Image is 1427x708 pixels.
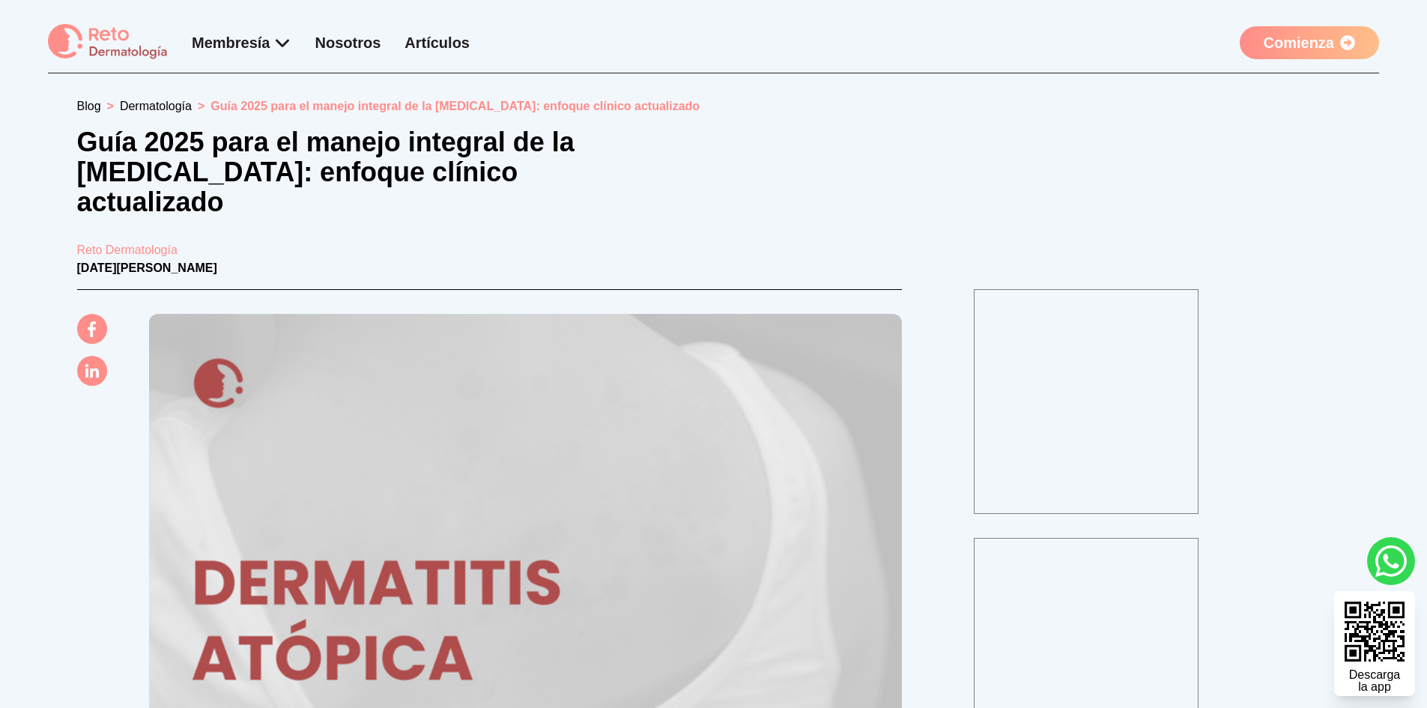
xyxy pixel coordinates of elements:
span: > [107,100,114,112]
a: Blog [77,100,101,112]
img: logo Reto dermatología [48,24,168,61]
a: Comienza [1240,26,1379,59]
span: > [198,100,204,112]
p: [DATE][PERSON_NAME] [77,259,1351,277]
div: Descarga la app [1349,669,1400,693]
span: Guía 2025 para el manejo integral de la [MEDICAL_DATA]: enfoque clínico actualizado [210,100,700,112]
a: Artículos [405,34,470,51]
a: Dermatología [120,100,192,112]
a: Reto Dermatología [77,241,1351,259]
a: Nosotros [315,34,381,51]
a: whatsapp button [1367,537,1415,585]
div: Membresía [192,32,291,53]
h1: Guía 2025 para el manejo integral de la [MEDICAL_DATA]: enfoque clínico actualizado [77,127,652,217]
